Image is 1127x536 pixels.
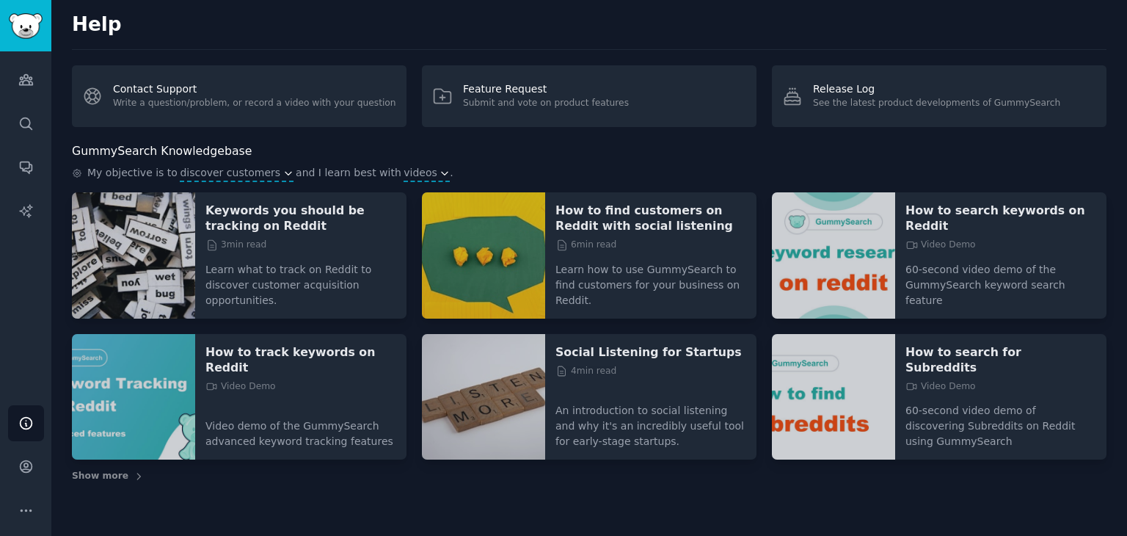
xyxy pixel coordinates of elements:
[422,65,756,127] a: Feature RequestSubmit and vote on product features
[72,13,1106,37] h2: Help
[555,203,746,233] a: How to find customers on Reddit with social listening
[72,165,1106,182] div: .
[422,192,545,319] img: How to find customers on Reddit with social listening
[72,65,406,127] a: Contact SupportWrite a question/problem, or record a video with your question
[772,65,1106,127] a: Release LogSee the latest product developments of GummySearch
[422,334,545,460] img: Social Listening for Startups
[296,165,401,182] span: and I learn best with
[905,380,976,394] span: Video Demo
[772,334,895,460] img: How to search for Subreddits
[180,165,293,181] button: discover customers
[813,82,1060,97] div: Release Log
[72,334,195,460] img: How to track keywords on Reddit
[463,82,629,97] div: Feature Request
[87,165,178,182] span: My objective is to
[772,192,895,319] img: How to search keywords on Reddit
[905,203,1096,233] a: How to search keywords on Reddit
[72,192,195,319] img: Keywords you should be tracking on Reddit
[180,165,280,181] span: discover customers
[555,344,746,360] a: Social Listening for Startups
[72,142,252,161] h2: GummySearch Knowledgebase
[555,252,746,308] p: Learn how to use GummySearch to find customers for your business on Reddit.
[905,252,1096,308] p: 60-second video demo of the GummySearch keyword search feature
[555,393,746,449] p: An introduction to social listening and why it's an incredibly useful tool for early-stage startups.
[205,344,396,375] a: How to track keywords on Reddit
[404,165,450,181] button: videos
[9,13,43,39] img: GummySearch logo
[404,165,437,181] span: videos
[555,239,616,252] span: 6 min read
[205,380,276,394] span: Video Demo
[463,97,629,110] div: Submit and vote on product features
[555,365,616,378] span: 4 min read
[72,470,128,483] span: Show more
[813,97,1060,110] div: See the latest product developments of GummySearch
[205,203,396,233] a: Keywords you should be tracking on Reddit
[205,408,396,449] p: Video demo of the GummySearch advanced keyword tracking features
[905,393,1096,449] p: 60-second video demo of discovering Subreddits on Reddit using GummySearch
[205,252,396,308] p: Learn what to track on Reddit to discover customer acquisition opportunities.
[205,239,266,252] span: 3 min read
[905,344,1096,375] a: How to search for Subreddits
[905,239,976,252] span: Video Demo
